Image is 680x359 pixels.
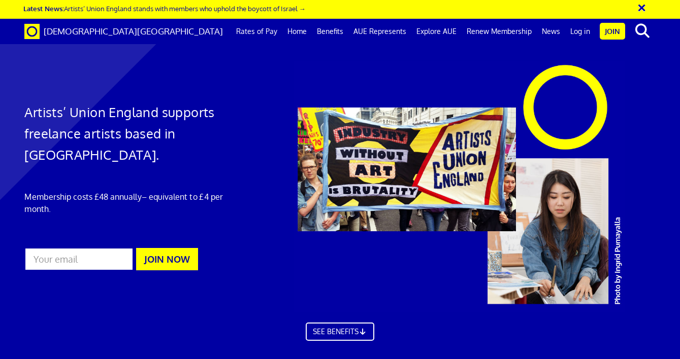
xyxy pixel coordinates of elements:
[600,23,625,40] a: Join
[627,20,658,42] button: search
[565,19,595,44] a: Log in
[24,247,134,271] input: Your email
[348,19,411,44] a: AUE Represents
[24,101,224,165] h1: Artists’ Union England supports freelance artists based in [GEOGRAPHIC_DATA].
[24,191,224,215] p: Membership costs £48 annually – equivalent to £4 per month.
[537,19,565,44] a: News
[17,19,231,44] a: Brand [DEMOGRAPHIC_DATA][GEOGRAPHIC_DATA]
[231,19,282,44] a: Rates of Pay
[411,19,462,44] a: Explore AUE
[312,19,348,44] a: Benefits
[462,19,537,44] a: Renew Membership
[136,248,198,270] button: JOIN NOW
[23,4,306,13] a: Latest News:Artists’ Union England stands with members who uphold the boycott of Israel →
[44,26,223,37] span: [DEMOGRAPHIC_DATA][GEOGRAPHIC_DATA]
[282,19,312,44] a: Home
[306,322,375,341] a: SEE BENEFITS
[23,4,64,13] strong: Latest News:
